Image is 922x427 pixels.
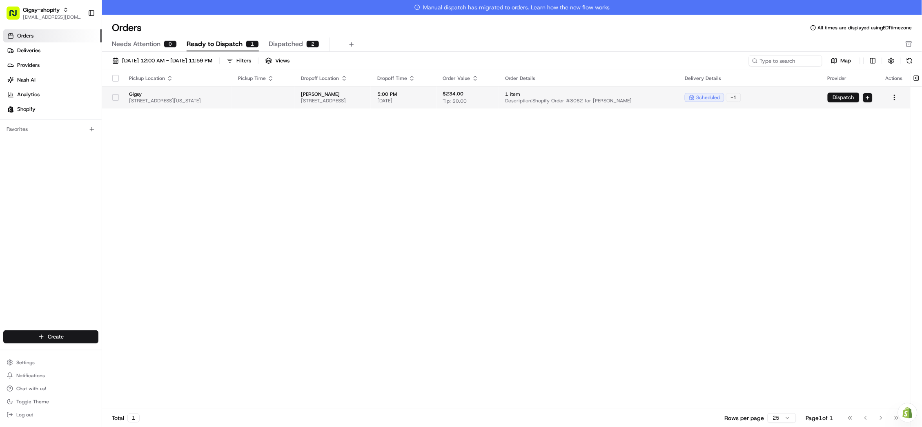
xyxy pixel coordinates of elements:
[81,180,99,186] span: Pylon
[112,39,160,49] span: Needs Attention
[72,126,89,133] span: [DATE]
[48,333,64,341] span: Create
[8,161,15,167] div: 📗
[77,160,131,168] span: API Documentation
[7,106,14,113] img: Shopify logo
[16,359,35,366] span: Settings
[685,75,815,82] div: Delivery Details
[262,55,293,66] button: Views
[301,75,364,82] div: Dropoff Location
[66,157,134,171] a: 💻API Documentation
[112,414,140,423] div: Total
[726,93,741,102] div: + 1
[3,73,102,86] a: Nash AI
[129,97,225,104] span: [STREET_ADDRESS][US_STATE]
[506,75,672,82] div: Order Details
[21,52,135,61] input: Clear
[275,57,290,64] span: Views
[17,32,33,40] span: Orders
[3,409,98,420] button: Log out
[3,59,102,72] a: Providers
[58,179,99,186] a: Powered byPylon
[377,75,430,82] div: Dropoff Time
[301,97,364,104] span: [STREET_ADDRESS]
[3,370,98,381] button: Notifications
[8,8,24,24] img: Nash
[414,3,610,11] span: Manual dispatch has migrated to orders. Learn how the new flow works
[164,40,177,48] div: 0
[112,21,142,34] h1: Orders
[16,372,45,379] span: Notifications
[127,414,140,423] div: 1
[443,91,464,97] span: $234.00
[841,57,851,64] span: Map
[139,80,149,90] button: Start new chat
[377,91,430,97] span: 5:00 PM
[3,29,102,42] a: Orders
[506,91,672,97] span: 1 item
[828,75,873,82] div: Provider
[187,39,243,49] span: Ready to Dispatch
[749,55,822,66] input: Type to search
[301,91,364,97] span: [PERSON_NAME]
[17,77,32,92] img: 9188753566659_6852d8bf1fb38e338040_72.png
[129,91,225,97] span: Gigsy
[223,55,255,66] button: Filters
[8,106,52,112] div: Past conversations
[246,40,259,48] div: 1
[826,56,857,66] button: Map
[16,385,46,392] span: Chat with us!
[443,98,467,104] span: Tip: $0.00
[3,330,98,343] button: Create
[37,86,112,92] div: We're available if you need us!
[68,126,71,133] span: •
[17,106,36,113] span: Shopify
[8,32,149,45] p: Welcome 👋
[3,396,98,407] button: Toggle Theme
[17,76,36,84] span: Nash AI
[725,414,764,422] p: Rows per page
[3,44,102,57] a: Deliveries
[806,414,833,422] div: Page 1 of 1
[17,47,40,54] span: Deliveries
[238,75,288,82] div: Pickup Time
[16,160,62,168] span: Knowledge Base
[377,97,430,104] span: [DATE]
[3,103,102,116] a: Shopify
[109,55,216,66] button: [DATE] 12:00 AM - [DATE] 11:59 PM
[5,157,66,171] a: 📗Knowledge Base
[696,94,720,101] span: scheduled
[3,357,98,368] button: Settings
[127,104,149,114] button: See all
[122,57,212,64] span: [DATE] 12:00 AM - [DATE] 11:59 PM
[269,39,303,49] span: Dispatched
[818,24,912,31] span: All times are displayed using EDT timezone
[506,97,672,104] span: Description: Shopify Order #3062 for [PERSON_NAME]
[443,75,492,82] div: Order Value
[3,383,98,394] button: Chat with us!
[69,161,76,167] div: 💻
[37,77,134,86] div: Start new chat
[236,57,251,64] div: Filters
[25,126,66,133] span: [PERSON_NAME]
[886,75,904,82] div: Actions
[306,40,319,48] div: 2
[23,14,81,20] button: [EMAIL_ADDRESS][DOMAIN_NAME]
[129,75,225,82] div: Pickup Location
[16,398,49,405] span: Toggle Theme
[17,62,40,69] span: Providers
[3,88,102,101] a: Analytics
[8,118,21,131] img: Sarah Lucier
[17,91,40,98] span: Analytics
[904,55,915,66] button: Refresh
[828,93,860,102] button: Dispatch
[16,412,33,418] span: Log out
[8,77,23,92] img: 1736555255976-a54dd68f-1ca7-489b-9aae-adbdc363a1c4
[3,3,85,23] button: Gigsy-shopify[EMAIL_ADDRESS][DOMAIN_NAME]
[23,6,60,14] button: Gigsy-shopify
[3,123,98,136] div: Favorites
